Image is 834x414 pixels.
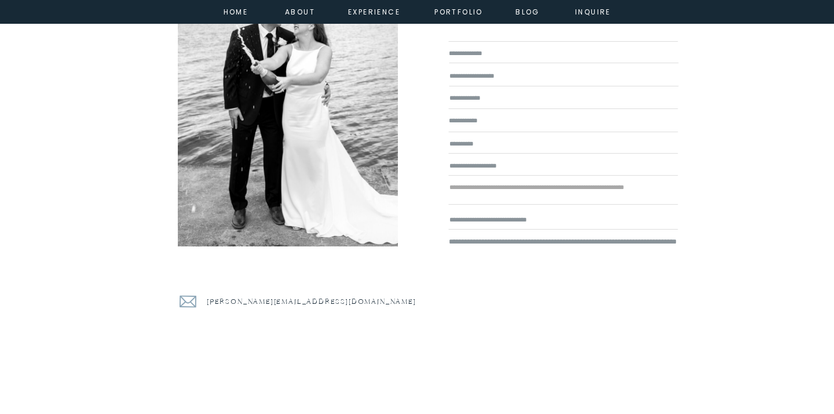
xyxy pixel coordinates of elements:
[507,6,548,16] a: Blog
[207,295,422,310] a: [PERSON_NAME][EMAIL_ADDRESS][DOMAIN_NAME]
[434,6,484,16] a: portfolio
[572,6,614,16] a: inquire
[348,6,395,16] a: experience
[449,3,678,19] a: CLICK HERE TO VIEW PRICING
[220,6,251,16] a: home
[285,6,311,16] a: about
